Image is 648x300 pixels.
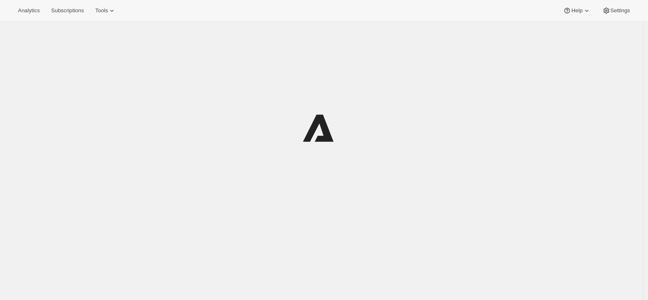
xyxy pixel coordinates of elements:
span: Tools [95,7,108,14]
span: Settings [610,7,630,14]
span: Subscriptions [51,7,84,14]
span: Help [571,7,582,14]
button: Analytics [13,5,45,16]
button: Subscriptions [46,5,89,16]
span: Analytics [18,7,40,14]
button: Help [558,5,595,16]
button: Tools [90,5,121,16]
button: Settings [597,5,635,16]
